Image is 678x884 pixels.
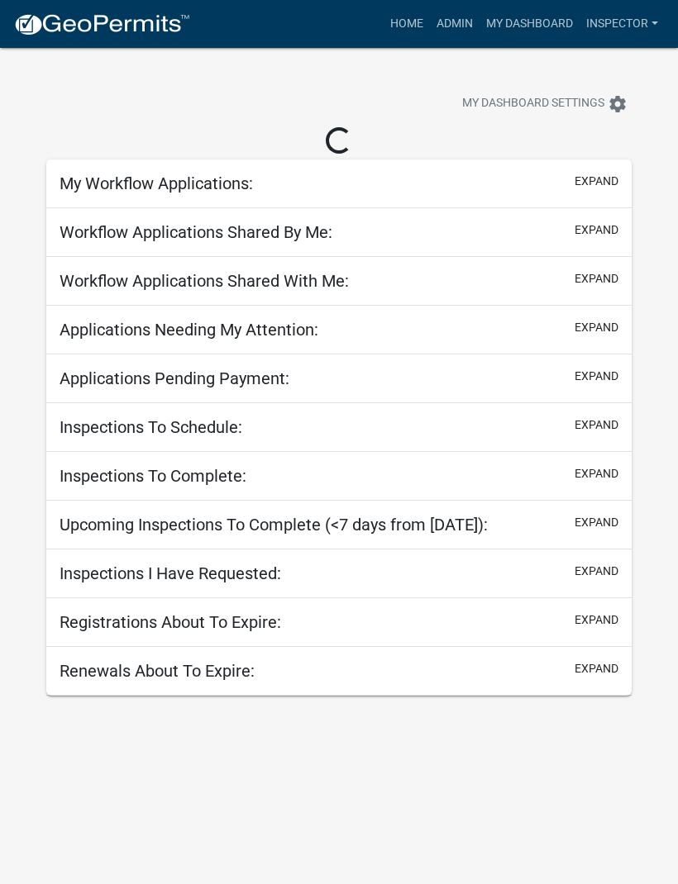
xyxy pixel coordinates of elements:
[575,465,618,482] button: expand
[60,271,349,291] h5: Workflow Applications Shared With Me:
[608,94,628,114] i: settings
[449,88,641,120] button: My Dashboard Settingssettings
[575,660,618,677] button: expand
[480,8,580,40] a: My Dashboard
[60,515,488,535] h5: Upcoming Inspections To Complete (<7 days from [DATE]):
[60,661,255,681] h5: Renewals About To Expire:
[60,368,289,388] h5: Applications Pending Payment:
[60,612,281,632] h5: Registrations About To Expire:
[575,319,618,336] button: expand
[60,320,318,340] h5: Applications Needing My Attention:
[462,94,604,114] span: My Dashboard Settings
[60,563,281,583] h5: Inspections I Have Requested:
[430,8,480,40] a: Admin
[575,563,618,580] button: expand
[575,173,618,190] button: expand
[575,611,618,629] button: expand
[575,368,618,385] button: expand
[60,173,253,193] h5: My Workflow Applications:
[580,8,665,40] a: Inspector
[60,417,242,437] h5: Inspections To Schedule:
[60,222,332,242] h5: Workflow Applications Shared By Me:
[384,8,430,40] a: Home
[60,466,246,486] h5: Inspections To Complete:
[575,221,618,239] button: expand
[575,416,618,434] button: expand
[575,514,618,531] button: expand
[575,270,618,288] button: expand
